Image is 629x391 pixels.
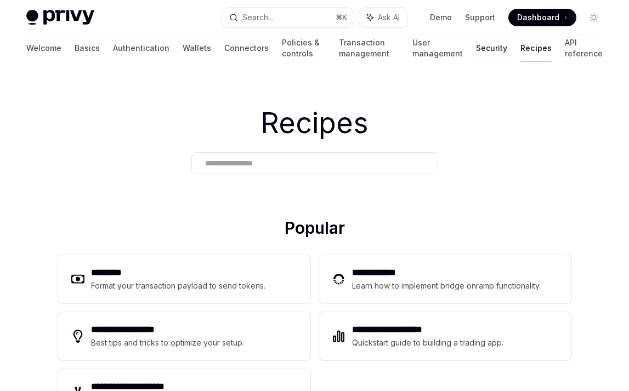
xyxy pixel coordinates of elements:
div: Quickstart guide to building a trading app. [352,336,504,349]
a: Transaction management [339,35,399,61]
a: Basics [75,35,100,61]
a: Security [476,35,507,61]
span: ⌘ K [336,13,347,22]
a: Dashboard [508,9,576,26]
a: Recipes [520,35,552,61]
a: User management [412,35,463,61]
a: Demo [430,12,452,23]
a: Connectors [224,35,269,61]
a: Policies & controls [282,35,326,61]
button: Ask AI [359,8,407,27]
a: **** ****Format your transaction payload to send tokens. [58,255,310,303]
div: Best tips and tricks to optimize your setup. [91,336,246,349]
a: Authentication [113,35,169,61]
div: Format your transaction payload to send tokens. [91,279,266,292]
a: Welcome [26,35,61,61]
a: API reference [565,35,603,61]
span: Dashboard [517,12,559,23]
img: light logo [26,10,94,25]
a: **** **** ***Learn how to implement bridge onramp functionality. [319,255,571,303]
a: Support [465,12,495,23]
div: Learn how to implement bridge onramp functionality. [352,279,544,292]
button: Toggle dark mode [585,9,603,26]
div: Search... [242,11,273,24]
h2: Popular [58,218,571,242]
a: Wallets [183,35,211,61]
span: Ask AI [378,12,400,23]
button: Search...⌘K [222,8,354,27]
